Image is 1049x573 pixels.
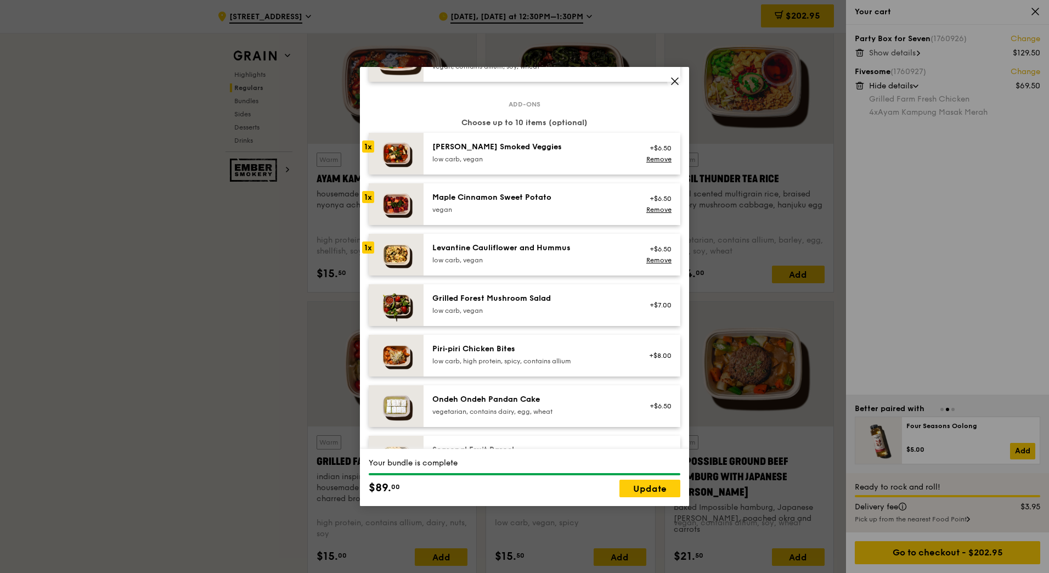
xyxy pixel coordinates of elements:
[646,206,672,214] a: Remove
[432,243,629,254] div: Levantine Cauliflower and Hummus
[642,245,672,254] div: +$6.50
[642,402,672,411] div: +$6.50
[432,306,629,315] div: low carb, vegan
[432,407,629,416] div: vegetarian, contains dairy, egg, wheat
[391,482,400,491] span: 00
[369,117,680,128] div: Choose up to 10 items (optional)
[642,301,672,310] div: +$7.00
[369,436,424,477] img: daily_normal_Seasonal_Fruit_Parcel__Horizontal_.jpg
[369,385,424,427] img: daily_normal_Ondeh_Ondeh_Pandan_Cake-HORZ.jpg
[432,155,629,164] div: low carb, vegan
[369,335,424,377] img: daily_normal_Piri-Piri-Chicken-Bites-HORZ.jpg
[432,142,629,153] div: [PERSON_NAME] Smoked Veggies
[646,256,672,264] a: Remove
[432,205,629,214] div: vegan
[369,234,424,276] img: daily_normal_Levantine_Cauliflower_and_Hummus__Horizontal_.jpg
[619,480,680,497] a: Update
[432,344,629,355] div: Piri‑piri Chicken Bites
[504,100,545,109] span: Add-ons
[432,357,629,366] div: low carb, high protein, spicy, contains allium
[369,480,391,496] span: $89.
[432,293,629,304] div: Grilled Forest Mushroom Salad
[369,284,424,326] img: daily_normal_Grilled-Forest-Mushroom-Salad-HORZ.jpg
[432,192,629,203] div: Maple Cinnamon Sweet Potato
[362,241,374,254] div: 1x
[432,445,629,456] div: Seasonal Fruit Parcel
[432,394,629,405] div: Ondeh Ondeh Pandan Cake
[646,155,672,163] a: Remove
[642,144,672,153] div: +$6.50
[369,133,424,175] img: daily_normal_Thyme-Rosemary-Zucchini-HORZ.jpg
[642,194,672,203] div: +$6.50
[369,183,424,225] img: daily_normal_Maple_Cinnamon_Sweet_Potato__Horizontal_.jpg
[362,191,374,203] div: 1x
[369,458,680,469] div: Your bundle is complete
[432,256,629,265] div: low carb, vegan
[362,141,374,153] div: 1x
[642,351,672,360] div: +$8.00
